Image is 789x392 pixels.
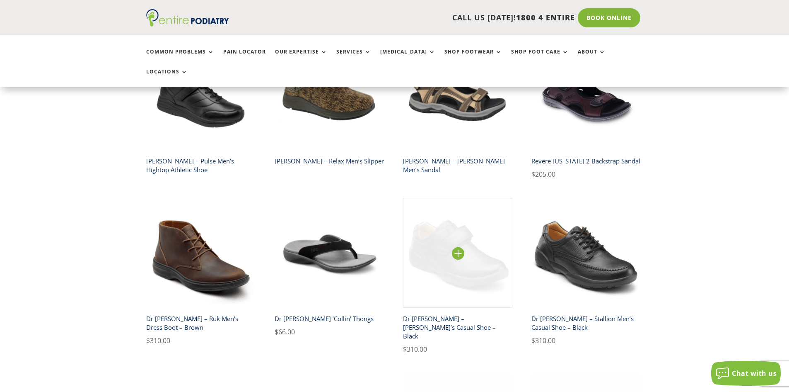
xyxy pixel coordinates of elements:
[531,312,641,335] h2: Dr [PERSON_NAME] – Stallion Men’s Casual Shoe – Black
[531,198,641,308] img: Dr Comfort Stallion Mens Casual Shoe Black
[403,198,513,355] a: dr comfort william mens casual diabetic shoe blackDr [PERSON_NAME] – [PERSON_NAME]’s Casual Shoe ...
[146,49,214,67] a: Common Problems
[275,327,295,336] bdi: 66.00
[146,40,256,150] img: pulse drew shoe black athletic shoe mens entire podiatry
[403,198,513,308] img: dr comfort william mens casual diabetic shoe black
[223,49,266,67] a: Pain Locator
[531,198,641,346] a: Dr Comfort Stallion Mens Casual Shoe BlackDr [PERSON_NAME] – Stallion Men’s Casual Shoe – Black $...
[403,154,513,178] h2: [PERSON_NAME] – [PERSON_NAME] Men’s Sandal
[146,154,256,178] h2: [PERSON_NAME] – Pulse Men’s Hightop Athletic Shoe
[531,170,555,179] bdi: 205.00
[275,49,327,67] a: Our Expertise
[516,12,575,22] span: 1800 4 ENTIRE
[275,312,384,326] h2: Dr [PERSON_NAME] ‘Collin’ Thongs
[403,312,513,344] h2: Dr [PERSON_NAME] – [PERSON_NAME]’s Casual Shoe – Black
[578,8,640,27] a: Book Online
[732,369,777,378] span: Chat with us
[531,170,535,179] span: $
[444,49,502,67] a: Shop Footwear
[531,40,641,180] a: Revere Montana 2 Whiskey Sandal MensRevere [US_STATE] 2 Backstrap Sandal $205.00
[336,49,371,67] a: Services
[146,336,150,345] span: $
[146,9,229,27] img: logo (1)
[711,361,781,386] button: Chat with us
[146,69,188,87] a: Locations
[403,40,513,150] img: warren drew shoe brown tan mens sandal entire podiatry
[275,198,384,308] img: Collins Dr Comfort Men's Thongs in Black
[275,40,384,150] img: relax drew shoe brown sweater mens slipper entire podiatry
[275,327,278,336] span: $
[403,345,427,354] bdi: 310.00
[511,49,569,67] a: Shop Foot Care
[275,154,384,169] h2: [PERSON_NAME] – Relax Men’s Slipper
[403,345,407,354] span: $
[380,49,435,67] a: [MEDICAL_DATA]
[275,40,384,169] a: relax drew shoe brown sweater mens slipper entire podiatry[PERSON_NAME] – Relax Men’s Slipper
[275,198,384,337] a: Collins Dr Comfort Men's Thongs in BlackDr [PERSON_NAME] ‘Collin’ Thongs $66.00
[578,49,606,67] a: About
[146,198,256,308] img: dr comfort ruk mens dress shoe brown
[531,336,535,345] span: $
[531,40,641,150] img: Revere Montana 2 Whiskey Sandal Mens
[403,40,513,178] a: warren drew shoe brown tan mens sandal entire podiatry[PERSON_NAME] – [PERSON_NAME] Men’s Sandal
[146,40,256,178] a: pulse drew shoe black athletic shoe mens entire podiatry[PERSON_NAME] – Pulse Men’s Hightop Athle...
[146,20,229,28] a: Entire Podiatry
[146,198,256,346] a: dr comfort ruk mens dress shoe brownDr [PERSON_NAME] – Ruk Men’s Dress Boot – Brown $310.00
[531,336,555,345] bdi: 310.00
[531,154,641,169] h2: Revere [US_STATE] 2 Backstrap Sandal
[261,12,575,23] p: CALL US [DATE]!
[146,312,256,335] h2: Dr [PERSON_NAME] – Ruk Men’s Dress Boot – Brown
[146,336,170,345] bdi: 310.00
